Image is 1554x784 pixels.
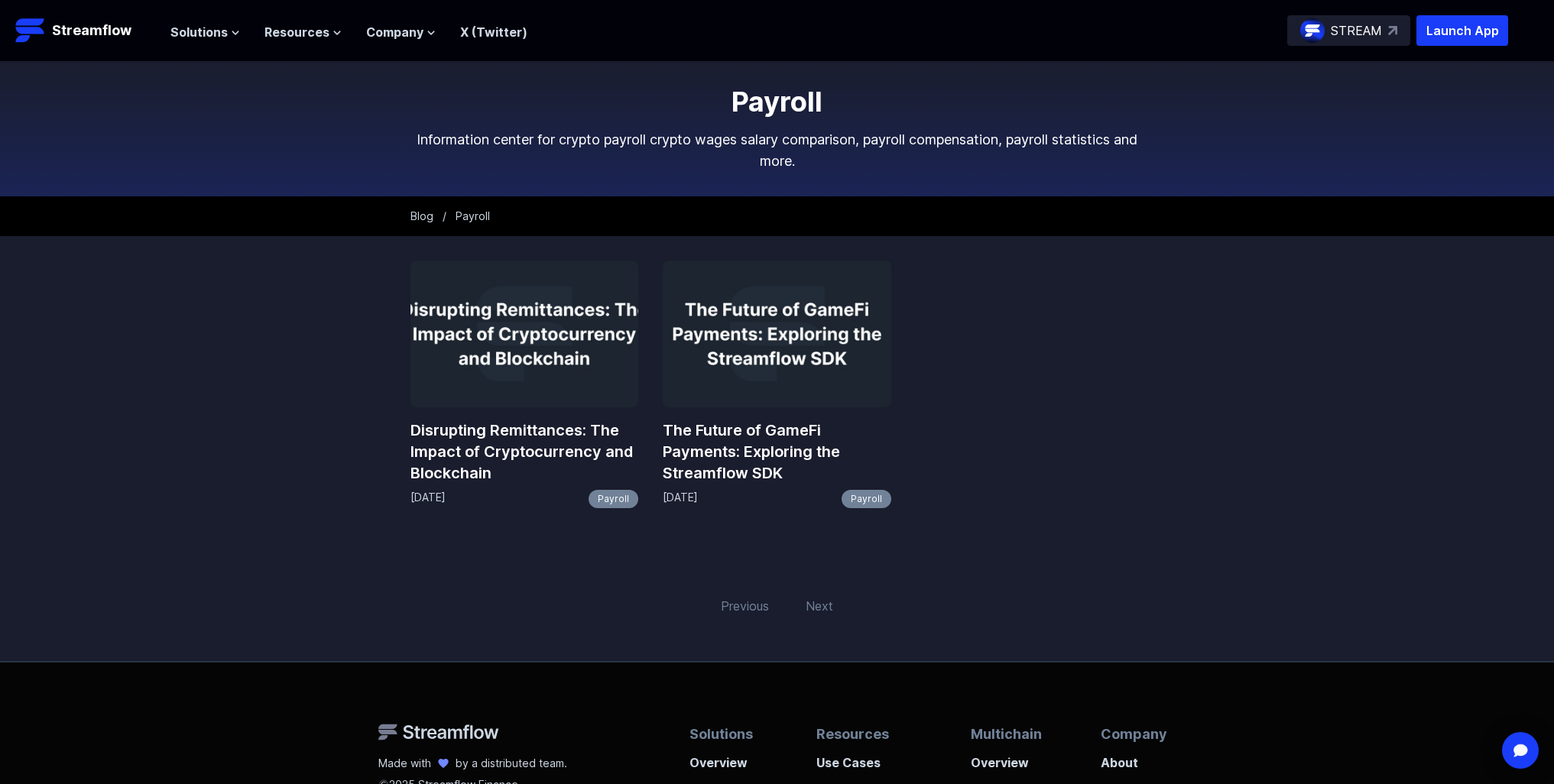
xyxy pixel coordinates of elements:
p: Resources [816,724,911,744]
p: STREAM [1331,21,1382,40]
p: [DATE] [410,490,446,508]
a: X (Twitter) [460,24,527,40]
a: Payroll [589,490,638,508]
img: streamflow-logo-circle.png [1300,18,1325,43]
a: About [1101,744,1176,772]
img: top-right-arrow.svg [1388,26,1397,35]
p: Solutions [689,724,758,744]
img: Streamflow Logo [15,15,46,46]
h1: Payroll [410,86,1144,117]
span: Payroll [456,209,490,222]
a: Use Cases [816,744,911,772]
button: Launch App [1416,15,1508,46]
img: The Future of GameFi Payments: Exploring the Streamflow SDK [663,261,891,407]
a: Disrupting Remittances: The Impact of Cryptocurrency and Blockchain [410,420,639,484]
span: Company [366,23,423,41]
img: Streamflow Logo [378,724,499,740]
p: Made with [378,756,431,771]
div: Open Intercom Messenger [1502,732,1539,769]
a: The Future of GameFi Payments: Exploring the Streamflow SDK [663,420,891,484]
p: [DATE] [663,490,698,508]
span: Resources [264,23,329,41]
a: Blog [410,209,433,222]
span: Previous [712,588,778,624]
a: Overview [971,744,1042,772]
span: Solutions [170,23,228,41]
a: Payroll [842,490,891,508]
a: Streamflow [15,15,155,46]
p: Streamflow [52,20,131,41]
p: Information center for crypto payroll crypto wages salary comparison, payroll compensation, payro... [410,129,1144,172]
p: by a distributed team. [456,756,567,771]
p: Multichain [971,724,1042,744]
button: Resources [264,23,342,41]
a: STREAM [1287,15,1410,46]
p: Company [1101,724,1176,744]
img: Disrupting Remittances: The Impact of Cryptocurrency and Blockchain [410,261,639,407]
button: Company [366,23,436,41]
button: Solutions [170,23,240,41]
a: Overview [689,744,758,772]
span: Next [796,588,842,624]
span: / [443,209,446,222]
